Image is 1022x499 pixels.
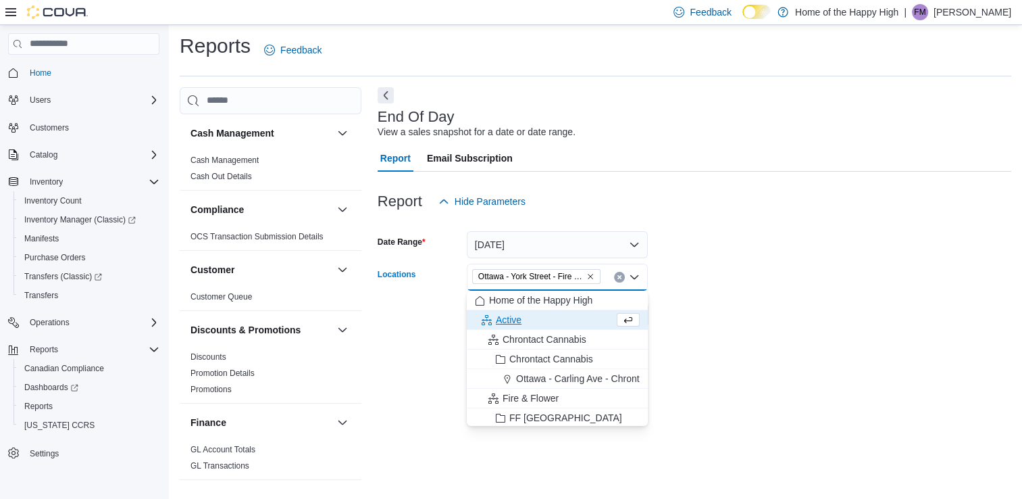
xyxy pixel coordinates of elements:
[467,350,648,369] button: Chrontact Cannabis
[3,118,165,137] button: Customers
[467,369,648,389] button: Ottawa - Carling Ave - Chrontact Cannabis
[19,231,64,247] a: Manifests
[180,229,361,250] div: Compliance
[24,382,78,393] span: Dashboards
[24,147,159,163] span: Catalog
[19,268,107,285] a: Transfers (Classic)
[180,152,361,190] div: Cash Management
[478,270,584,283] span: Ottawa - York Street - Fire & Flower
[190,126,274,140] h3: Cash Management
[24,120,74,136] a: Customers
[24,92,56,108] button: Users
[14,378,165,397] a: Dashboards
[467,389,648,408] button: Fire & Flower
[467,231,648,258] button: [DATE]
[259,37,327,64] a: Feedback
[472,269,601,284] span: Ottawa - York Street - Fire & Flower
[24,64,159,81] span: Home
[190,172,252,181] a: Cash Out Details
[19,287,159,304] span: Transfers
[334,201,351,218] button: Compliance
[190,126,332,140] button: Cash Management
[3,63,165,82] button: Home
[19,193,87,209] a: Inventory Count
[180,349,361,403] div: Discounts & Promotions
[24,233,59,244] span: Manifests
[19,417,159,433] span: Washington CCRS
[190,231,324,242] span: OCS Transaction Submission Details
[14,248,165,267] button: Purchase Orders
[190,444,255,455] span: GL Account Totals
[378,125,576,139] div: View a sales snapshot for a date or date range.
[503,391,559,405] span: Fire & Flower
[19,193,159,209] span: Inventory Count
[24,314,159,331] span: Operations
[690,5,731,19] span: Feedback
[24,119,159,136] span: Customers
[180,32,251,60] h1: Reports
[586,272,594,281] button: Remove Ottawa - York Street - Fire & Flower from selection in this group
[516,372,694,385] span: Ottawa - Carling Ave - Chrontact Cannabis
[19,268,159,285] span: Transfers (Classic)
[19,249,159,266] span: Purchase Orders
[190,369,255,378] a: Promotion Details
[24,341,63,358] button: Reports
[190,263,332,277] button: Customer
[3,91,165,110] button: Users
[24,195,82,206] span: Inventory Count
[467,291,648,310] button: Home of the Happy High
[190,292,252,302] a: Customer Queue
[24,92,159,108] span: Users
[30,95,51,105] span: Users
[24,174,159,190] span: Inventory
[629,272,640,283] button: Close list of options
[190,232,324,241] a: OCS Transaction Submission Details
[496,313,521,327] span: Active
[24,401,53,412] span: Reports
[19,249,91,266] a: Purchase Orders
[30,122,69,133] span: Customers
[378,269,416,280] label: Locations
[24,290,58,301] span: Transfers
[190,445,255,454] a: GL Account Totals
[14,267,165,286] a: Transfers (Classic)
[742,5,771,19] input: Dark Mode
[427,145,513,172] span: Email Subscription
[190,171,252,182] span: Cash Out Details
[19,360,109,377] a: Canadian Compliance
[19,231,159,247] span: Manifests
[3,443,165,462] button: Settings
[24,341,159,358] span: Reports
[503,333,586,346] span: Chrontact Cannabis
[190,416,226,429] h3: Finance
[24,147,63,163] button: Catalog
[19,417,100,433] a: [US_STATE] CCRS
[24,214,136,225] span: Inventory Manager (Classic)
[378,109,455,125] h3: End Of Day
[334,262,351,278] button: Customer
[467,408,648,428] button: FF [GEOGRAPHIC_DATA]
[190,291,252,302] span: Customer Queue
[14,210,165,229] a: Inventory Manager (Classic)
[467,330,648,350] button: Chrontact Cannabis
[934,4,1011,20] p: [PERSON_NAME]
[14,286,165,305] button: Transfers
[3,145,165,164] button: Catalog
[378,237,426,247] label: Date Range
[190,460,249,471] span: GL Transactions
[190,323,301,337] h3: Discounts & Promotions
[280,43,322,57] span: Feedback
[180,289,361,310] div: Customer
[24,363,104,374] span: Canadian Compliance
[904,4,906,20] p: |
[914,4,925,20] span: FM
[30,317,70,328] span: Operations
[8,57,159,498] nav: Complex example
[467,310,648,330] button: Active
[19,398,58,414] a: Reports
[27,5,88,19] img: Cova
[14,416,165,435] button: [US_STATE] CCRS
[190,384,232,395] span: Promotions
